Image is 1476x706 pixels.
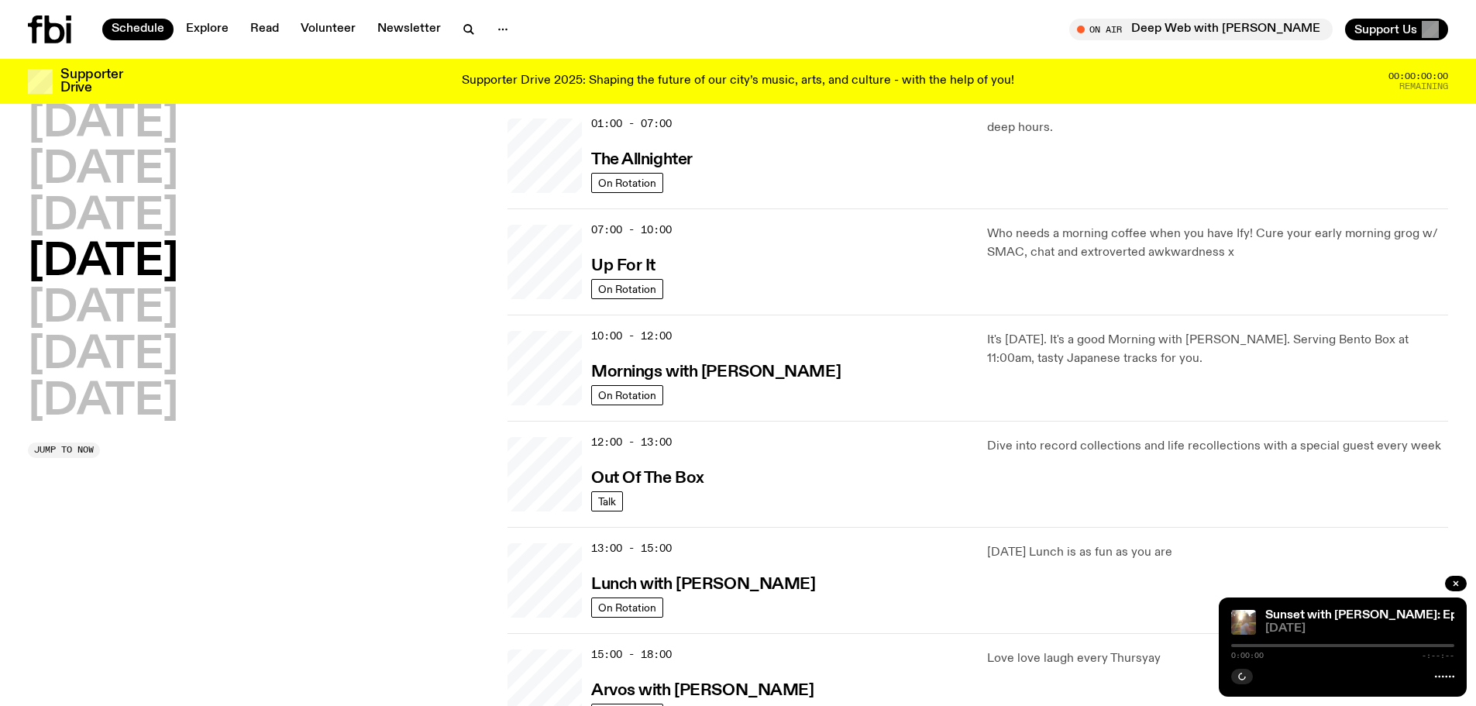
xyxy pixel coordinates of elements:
a: Mornings with [PERSON_NAME] [591,361,841,381]
span: 00:00:00:00 [1388,72,1448,81]
span: On Rotation [598,389,656,401]
p: Supporter Drive 2025: Shaping the future of our city’s music, arts, and culture - with the help o... [462,74,1014,88]
button: Support Us [1345,19,1448,40]
p: Who needs a morning coffee when you have Ify! Cure your early morning grog w/ SMAC, chat and extr... [987,225,1448,262]
a: Lunch with [PERSON_NAME] [591,573,815,593]
p: deep hours. [987,119,1448,137]
h3: The Allnighter [591,152,693,168]
a: Up For It [591,255,655,274]
button: On AirDeep Web with [PERSON_NAME] [1069,19,1333,40]
button: [DATE] [28,334,178,377]
a: Explore [177,19,238,40]
span: 13:00 - 15:00 [591,541,672,556]
button: [DATE] [28,381,178,424]
span: On Rotation [598,283,656,294]
button: [DATE] [28,241,178,284]
a: Ify - a Brown Skin girl with black braided twists, looking up to the side with her tongue stickin... [507,225,582,299]
p: It's [DATE]. It's a good Morning with [PERSON_NAME]. Serving Bento Box at 11:00am, tasty Japanese... [987,331,1448,368]
a: Kana Frazer is smiling at the camera with her head tilted slightly to her left. She wears big bla... [507,331,582,405]
p: [DATE] Lunch is as fun as you are [987,543,1448,562]
h3: Lunch with [PERSON_NAME] [591,577,815,593]
p: Love love laugh every Thursyay [987,649,1448,668]
a: On Rotation [591,173,663,193]
a: Read [241,19,288,40]
span: 10:00 - 12:00 [591,329,672,343]
a: Talk [591,491,623,511]
span: On Rotation [598,601,656,613]
span: 0:00:00 [1231,652,1264,660]
a: Volunteer [291,19,365,40]
span: -:--:-- [1422,652,1454,660]
button: Jump to now [28,443,100,458]
span: On Rotation [598,177,656,188]
span: 12:00 - 13:00 [591,435,672,449]
a: The Allnighter [591,149,693,168]
a: Newsletter [368,19,450,40]
button: [DATE] [28,102,178,146]
a: On Rotation [591,279,663,299]
span: Jump to now [34,446,94,454]
h3: Out Of The Box [591,470,704,487]
button: [DATE] [28,195,178,239]
a: Schedule [102,19,174,40]
a: On Rotation [591,385,663,405]
span: Talk [598,495,616,507]
span: Support Us [1354,22,1417,36]
span: 15:00 - 18:00 [591,647,672,662]
a: Matt and Kate stand in the music library and make a heart shape with one hand each. [507,437,582,511]
span: 01:00 - 07:00 [591,116,672,131]
a: Out Of The Box [591,467,704,487]
h3: Supporter Drive [60,68,122,95]
h3: Mornings with [PERSON_NAME] [591,364,841,381]
a: Arvos with [PERSON_NAME] [591,680,814,699]
span: [DATE] [1265,623,1454,635]
span: Remaining [1399,82,1448,91]
a: Izzy Page stands above looking down at Opera Bar. She poses in front of the Harbour Bridge in the... [507,543,582,618]
p: Dive into record collections and life recollections with a special guest every week [987,437,1448,456]
h3: Up For It [591,258,655,274]
h3: Arvos with [PERSON_NAME] [591,683,814,699]
span: 07:00 - 10:00 [591,222,672,237]
button: [DATE] [28,288,178,331]
button: [DATE] [28,149,178,192]
a: On Rotation [591,598,663,618]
